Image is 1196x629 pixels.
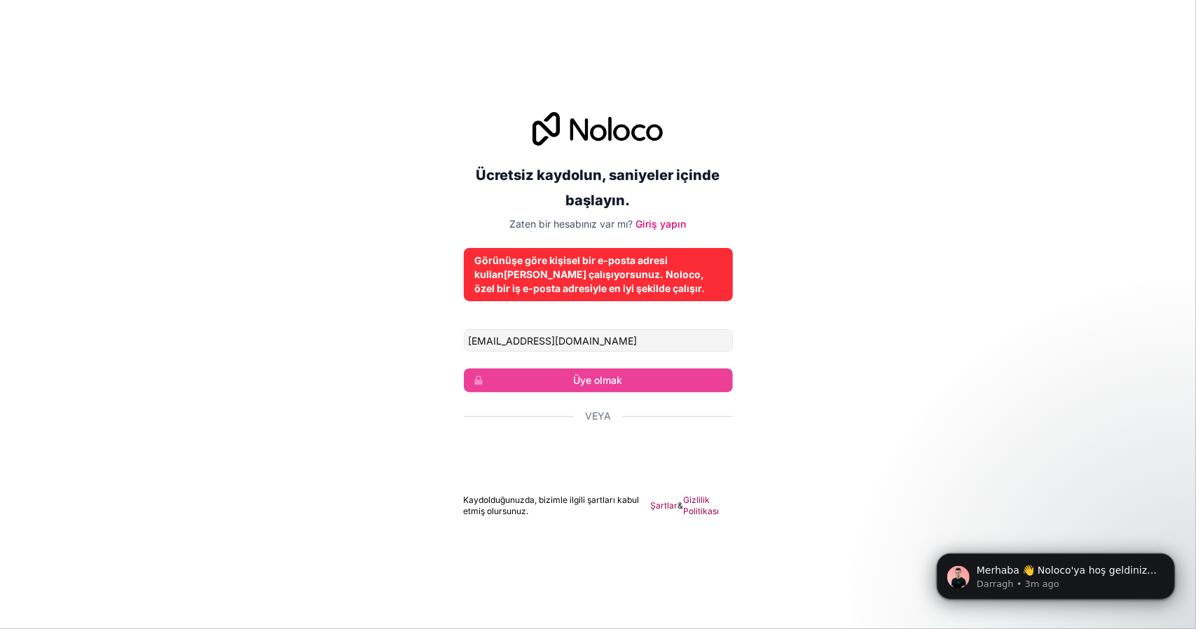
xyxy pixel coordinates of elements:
[476,167,720,209] font: Ücretsiz kaydolun, saniyeler içinde başlayın.
[464,368,733,392] button: Üye olmak
[574,374,623,386] font: Üye olmak
[678,500,684,511] font: &
[684,495,720,516] font: Gizlilik Politikası
[457,438,740,469] iframe: Google ile Oturum Açma Düğmesi
[916,524,1196,622] iframe: İnterkom bildirim mesajı
[464,329,733,352] input: E-posta adresi
[651,500,678,511] font: Şartlar
[636,218,687,230] a: Giriş yapın
[684,495,733,517] a: Gizlilik Politikası
[585,410,611,422] font: Veya
[475,254,706,294] font: Görünüşe göre kişisel bir e-posta adresi kullan[PERSON_NAME] çalışıyorsunuz. Noloco, özel bir iş ...
[464,495,640,516] font: Kaydolduğunuzda, bizimle ilgili şartları kabul etmiş olursunuz.
[651,500,678,511] a: Şartlar
[510,218,633,230] font: Zaten bir hesabınız var mı?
